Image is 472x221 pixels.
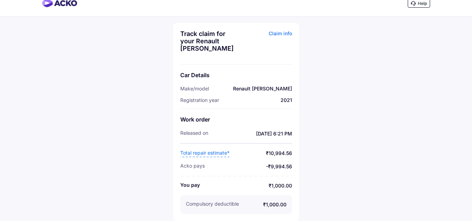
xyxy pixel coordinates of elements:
[180,182,200,190] span: You pay
[180,163,205,170] span: ACKO pays
[180,86,209,91] span: Make/model
[246,201,286,208] span: ₹1,000.00
[180,130,208,138] span: Released on
[207,182,292,190] span: ₹1,000.00
[180,97,219,103] span: Registration year
[180,116,292,123] div: Work order
[212,163,292,170] span: - ₹9,994.56
[237,149,292,157] span: ₹10,994.56
[180,72,292,79] div: Car Details
[238,30,292,57] div: Claim info
[418,1,427,6] span: Help
[180,30,234,52] div: Track claim for your Renault [PERSON_NAME]
[180,149,230,157] span: Total repair estimate*
[233,86,292,91] span: Renault [PERSON_NAME]
[281,97,292,103] span: 2021
[215,130,292,138] span: [DATE] 6:21 PM
[186,201,239,208] span: Compulsory deductible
